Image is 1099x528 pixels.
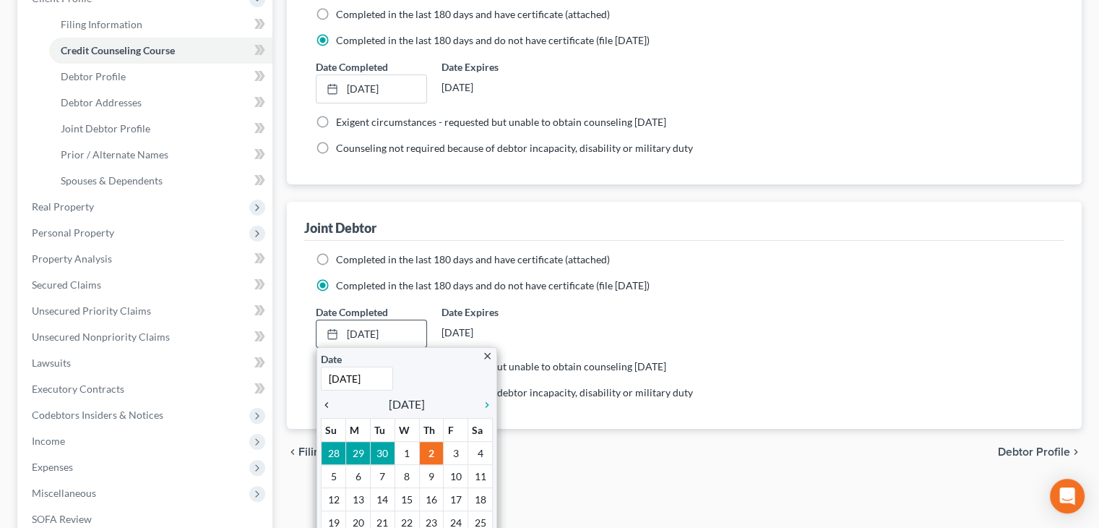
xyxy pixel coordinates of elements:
[49,142,272,168] a: Prior / Alternate Names
[316,59,388,74] label: Date Completed
[32,435,65,447] span: Income
[395,465,419,488] td: 8
[419,465,444,488] td: 9
[287,446,298,458] i: chevron_left
[395,442,419,465] td: 1
[468,465,493,488] td: 11
[336,34,650,46] span: Completed in the last 180 days and do not have certificate (file [DATE])
[336,8,610,20] span: Completed in the last 180 days and have certificate (attached)
[998,446,1070,458] span: Debtor Profile
[441,59,552,74] label: Date Expires
[20,376,272,402] a: Executory Contracts
[322,442,346,465] td: 28
[61,70,126,82] span: Debtor Profile
[32,226,114,239] span: Personal Property
[316,305,388,320] label: Date Completed
[441,305,552,320] label: Date Expires
[346,442,371,465] td: 29
[316,320,426,348] a: [DATE]
[370,465,395,488] td: 7
[20,350,272,376] a: Lawsuits
[444,442,468,465] td: 3
[322,488,346,511] td: 12
[336,116,666,128] span: Exigent circumstances - requested but unable to obtain counseling [DATE]
[32,252,112,265] span: Property Analysis
[32,383,124,395] span: Executory Contracts
[336,386,693,399] span: Counseling not required because of debtor incapacity, disability or military duty
[49,12,272,38] a: Filing Information
[321,352,342,367] label: Date
[287,446,389,458] button: chevron_left Filing Information
[336,360,666,372] span: Exigent circumstances - requested but unable to obtain counseling [DATE]
[419,488,444,511] td: 16
[419,442,444,465] td: 2
[346,465,371,488] td: 6
[304,219,376,237] div: Joint Debtor
[468,419,493,442] th: Sa
[395,488,419,511] td: 15
[20,298,272,324] a: Unsecured Priority Claims
[32,305,151,317] span: Unsecured Priority Claims
[336,253,610,265] span: Completed in the last 180 days and have certificate (attached)
[32,409,163,421] span: Codebtors Insiders & Notices
[61,122,150,135] span: Joint Debtor Profile
[32,357,71,369] span: Lawsuits
[20,246,272,272] a: Property Analysis
[49,64,272,90] a: Debtor Profile
[389,396,425,413] span: [DATE]
[441,320,552,346] div: [DATE]
[444,488,468,511] td: 17
[32,461,73,473] span: Expenses
[474,399,493,411] i: chevron_right
[20,272,272,298] a: Secured Claims
[20,324,272,350] a: Unsecured Nonpriority Claims
[32,200,94,213] span: Real Property
[321,399,340,411] i: chevron_left
[61,174,163,187] span: Spouses & Dependents
[395,419,419,442] th: W
[482,351,493,362] i: close
[49,90,272,116] a: Debtor Addresses
[346,419,371,442] th: M
[32,331,170,343] span: Unsecured Nonpriority Claims
[468,488,493,511] td: 18
[322,419,346,442] th: Su
[321,396,340,413] a: chevron_left
[370,419,395,442] th: Tu
[298,446,389,458] span: Filing Information
[1070,446,1082,458] i: chevron_right
[32,278,101,291] span: Secured Claims
[32,487,96,499] span: Miscellaneous
[370,442,395,465] td: 30
[482,347,493,364] a: close
[61,148,168,161] span: Prior / Alternate Names
[61,18,142,30] span: Filing Information
[32,513,92,525] span: SOFA Review
[346,488,371,511] td: 13
[49,168,272,194] a: Spouses & Dependents
[444,419,468,442] th: F
[998,446,1082,458] button: Debtor Profile chevron_right
[468,442,493,465] td: 4
[49,38,272,64] a: Credit Counseling Course
[336,142,693,154] span: Counseling not required because of debtor incapacity, disability or military duty
[61,44,175,56] span: Credit Counseling Course
[370,488,395,511] td: 14
[1050,479,1085,514] div: Open Intercom Messenger
[444,465,468,488] td: 10
[336,279,650,291] span: Completed in the last 180 days and do not have certificate (file [DATE])
[419,419,444,442] th: Th
[322,465,346,488] td: 5
[49,116,272,142] a: Joint Debtor Profile
[316,75,426,103] a: [DATE]
[441,74,552,101] div: [DATE]
[321,367,393,391] input: 1/1/2013
[61,96,142,108] span: Debtor Addresses
[474,396,493,413] a: chevron_right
